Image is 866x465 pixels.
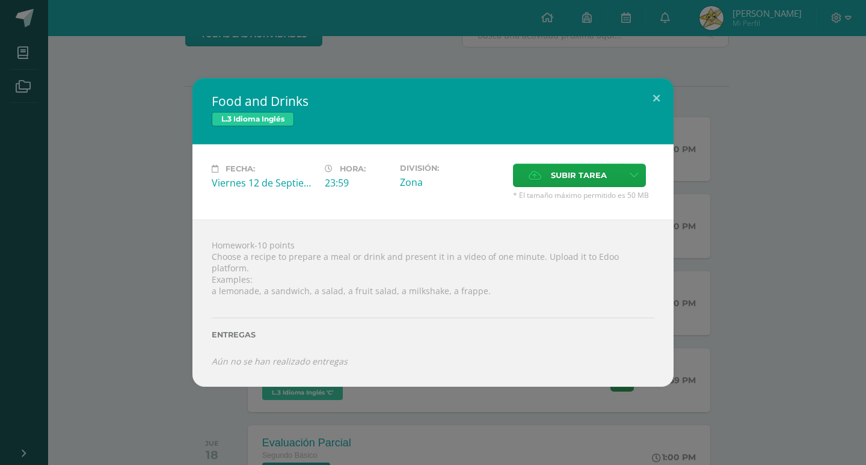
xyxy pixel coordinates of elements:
span: Subir tarea [551,164,607,186]
div: Viernes 12 de Septiembre [212,176,315,189]
div: Zona [400,176,503,189]
span: * El tamaño máximo permitido es 50 MB [513,190,654,200]
span: Hora: [340,164,366,173]
div: Homework-10 points Choose a recipe to prepare a meal or drink and present it in a video of one mi... [192,220,674,387]
h2: Food and Drinks [212,93,654,109]
button: Close (Esc) [639,78,674,119]
label: División: [400,164,503,173]
span: L.3 Idioma Inglés [212,112,294,126]
label: Entregas [212,330,654,339]
div: 23:59 [325,176,390,189]
span: Fecha: [226,164,255,173]
i: Aún no se han realizado entregas [212,356,348,367]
